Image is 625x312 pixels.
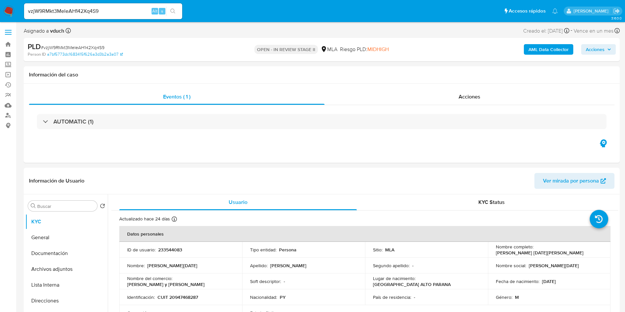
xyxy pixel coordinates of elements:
p: 233544083 [158,247,182,253]
p: [PERSON_NAME] [DATE][PERSON_NAME] [496,250,583,256]
button: Volver al orden por defecto [100,203,105,211]
span: MIDHIGH [367,45,389,53]
p: [PERSON_NAME] [270,263,306,269]
p: - [414,294,415,300]
span: Usuario [229,198,247,206]
h3: AUTOMATIC (1) [53,118,94,125]
a: Salir [613,8,620,14]
p: [PERSON_NAME][DATE] [529,263,579,269]
p: Segundo apellido : [373,263,410,269]
div: Creado el: [DATE] [523,26,569,35]
p: [DATE] [542,278,556,284]
p: Nombre del comercio : [127,275,172,281]
b: vduch [49,27,64,35]
span: Vence en un mes [574,27,613,35]
p: País de residencia : [373,294,411,300]
button: Acciones [581,44,616,55]
span: Acciones [459,93,480,100]
button: Ver mirada por persona [534,173,614,189]
p: Nombre social : [496,263,526,269]
div: AUTOMATIC (1) [37,114,607,129]
b: PLD [28,41,41,52]
span: Riesgo PLD: [340,46,389,53]
p: Nombre : [127,263,145,269]
p: Actualizado hace 24 días [119,216,170,222]
p: Soft descriptor : [250,278,281,284]
p: [GEOGRAPHIC_DATA] ALTO PARANA [373,281,451,287]
button: General [25,230,108,245]
input: Buscar usuario o caso... [24,7,182,15]
p: Persona [279,247,297,253]
p: Fecha de nacimiento : [496,278,539,284]
p: MLA [385,247,394,253]
a: a7bf5773dc1683415f626a3d3b2a3a07 [47,51,123,57]
span: Asignado a [24,27,64,35]
b: Person ID [28,51,46,57]
p: Nacionalidad : [250,294,277,300]
p: - [412,263,413,269]
span: s [161,8,163,14]
p: Lugar de nacimiento : [373,275,415,281]
button: Archivos adjuntos [25,261,108,277]
p: ID de usuario : [127,247,156,253]
p: [PERSON_NAME][DATE] [147,263,197,269]
span: Alt [152,8,157,14]
span: KYC Status [478,198,505,206]
p: Nombre completo : [496,244,533,250]
h1: Información del caso [29,71,614,78]
span: Ver mirada por persona [543,173,599,189]
h1: Información de Usuario [29,178,84,184]
p: valeria.duch@mercadolibre.com [574,8,611,14]
button: Documentación [25,245,108,261]
p: Apellido : [250,263,268,269]
p: [PERSON_NAME] y [PERSON_NAME] [127,281,205,287]
button: search-icon [166,7,180,16]
p: OPEN - IN REVIEW STAGE II [254,45,318,54]
p: - [284,278,285,284]
button: Direcciones [25,293,108,309]
p: M [515,294,519,300]
span: # vzjW9RMkt3MeleAH142Xq4S9 [41,44,104,51]
button: KYC [25,214,108,230]
p: PY [280,294,286,300]
button: Lista Interna [25,277,108,293]
span: - [571,26,572,35]
p: Sitio : [373,247,383,253]
a: Notificaciones [552,8,558,14]
th: Datos personales [119,226,611,242]
button: Buscar [31,203,36,209]
p: CUIT 20947468287 [157,294,198,300]
p: Tipo entidad : [250,247,276,253]
p: Género : [496,294,512,300]
div: MLA [321,46,337,53]
button: AML Data Collector [524,44,573,55]
span: Acciones [586,44,605,55]
input: Buscar [37,203,95,209]
span: Accesos rápidos [509,8,546,14]
p: Identificación : [127,294,155,300]
b: AML Data Collector [528,44,569,55]
span: Eventos ( 1 ) [163,93,190,100]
